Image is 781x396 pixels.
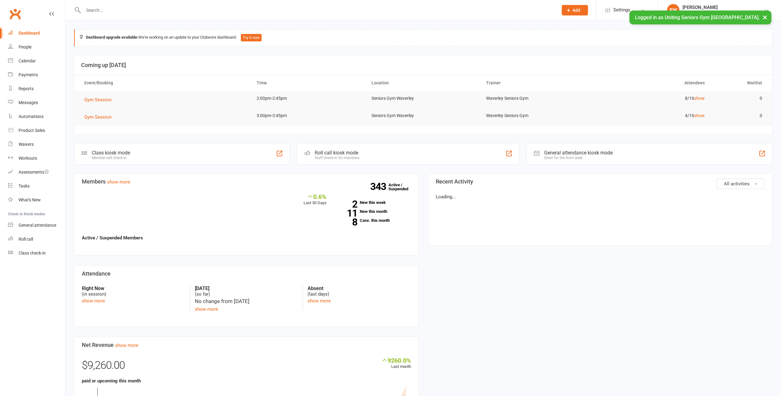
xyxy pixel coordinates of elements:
div: Uniting Seniors Gym [GEOGRAPHIC_DATA] [682,10,764,16]
div: Workouts [19,156,37,161]
span: Settings [613,3,630,17]
div: Roll call [19,237,33,242]
div: Messages [19,100,38,105]
div: General attendance [19,223,56,228]
span: All activities [724,181,750,187]
a: show [694,96,705,101]
span: Add [573,8,580,13]
button: Try it now [241,34,262,41]
td: Seniors Gym Waverley [366,108,481,123]
a: 343Active / Suspended [388,178,416,196]
div: Assessments [19,170,49,175]
button: Gym Session [84,113,116,121]
th: Waitlist [710,75,768,91]
td: 0 [710,108,768,123]
div: $9,260.00 [82,357,411,377]
strong: 8 [336,217,357,227]
a: Calendar [8,54,65,68]
button: Gym Session [84,96,116,103]
a: Product Sales [8,124,65,137]
td: Waverley Seniors Gym [481,108,595,123]
strong: Dashboard upgrade available: [86,35,138,40]
div: Payments [19,72,38,77]
th: Time [251,75,366,91]
a: show more [308,298,331,304]
div: (so far) [195,285,298,297]
div: What's New [19,197,41,202]
a: show more [115,343,138,348]
div: EW [667,4,679,16]
div: Last 30 Days [304,193,326,206]
div: Product Sales [19,128,45,133]
div: General attendance kiosk mode [544,150,613,156]
div: Dashboard [19,31,40,36]
div: Automations [19,114,44,119]
div: Roll call kiosk mode [315,150,359,156]
strong: Active / Suspended Members [82,235,143,241]
th: Location [366,75,481,91]
td: 4/16 [595,108,710,123]
div: 0.6% [304,193,326,200]
a: People [8,40,65,54]
strong: Right Now [82,285,185,291]
div: [PERSON_NAME] [682,5,764,10]
div: Member self check-in [92,156,130,160]
button: × [759,11,771,24]
a: 2New this week [336,200,411,204]
a: General attendance kiosk mode [8,218,65,232]
div: Class check-in [19,251,46,255]
span: Logged in as Uniting Seniors Gym [GEOGRAPHIC_DATA]. [635,15,760,20]
div: People [19,44,31,49]
div: Tasks [19,183,30,188]
th: Trainer [481,75,595,91]
a: Reports [8,82,65,96]
a: Assessments [8,165,65,179]
div: Reports [19,86,34,91]
strong: 2 [336,200,357,209]
a: 8Canx. this month [336,218,411,222]
a: Waivers [8,137,65,151]
strong: paid or upcoming this month [82,378,141,384]
strong: 11 [336,209,357,218]
a: Clubworx [7,6,23,22]
td: 3:00pm-3:45pm [251,108,366,123]
a: Workouts [8,151,65,165]
strong: [DATE] [195,285,298,291]
strong: Absent [308,285,411,291]
h3: Attendance [82,271,411,277]
span: Gym Session [84,114,111,120]
a: Messages [8,96,65,110]
strong: 343 [370,182,388,191]
h3: Members [82,179,411,185]
h3: Net Revenue [82,342,411,348]
button: Add [562,5,588,15]
a: Payments [8,68,65,82]
input: Search... [82,6,554,15]
div: 9260.0% [381,357,411,364]
a: Class kiosk mode [8,246,65,260]
td: 2:00pm-2:45pm [251,91,366,106]
div: Class kiosk mode [92,150,130,156]
div: Waivers [19,142,34,147]
a: 11New this month [336,209,411,213]
a: show [694,113,705,118]
a: Tasks [8,179,65,193]
div: Calendar [19,58,36,63]
a: Dashboard [8,26,65,40]
div: (last days) [308,285,411,297]
span: Gym Session [84,97,111,103]
td: Seniors Gym Waverley [366,91,481,106]
a: show more [107,179,130,185]
a: show more [195,306,218,312]
a: Automations [8,110,65,124]
a: What's New [8,193,65,207]
td: 8/16 [595,91,710,106]
div: We're working on an update to your Clubworx dashboard. [74,29,772,46]
td: Waverley Seniors Gym [481,91,595,106]
p: Loading... [436,193,765,200]
h3: Coming up [DATE] [81,62,765,68]
h3: Recent Activity [436,179,765,185]
td: 0 [710,91,768,106]
a: Roll call [8,232,65,246]
div: Great for the front desk [544,156,613,160]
